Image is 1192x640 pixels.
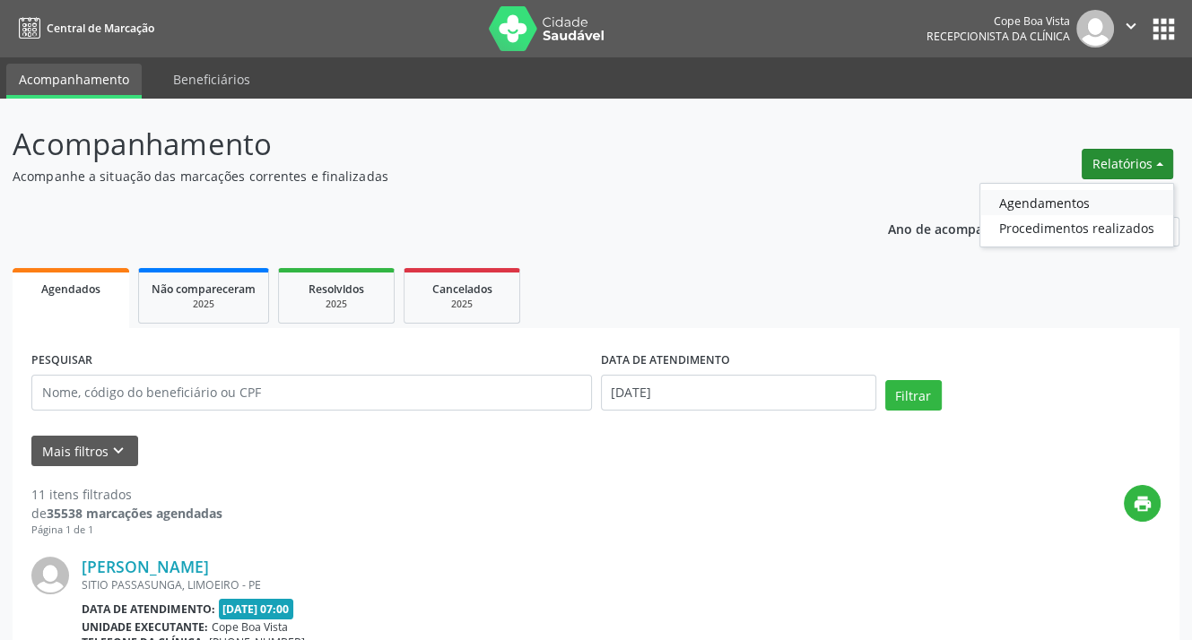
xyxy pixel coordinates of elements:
[13,13,154,43] a: Central de Marcação
[109,441,128,461] i: keyboard_arrow_down
[1114,10,1148,48] button: 
[601,347,730,375] label: DATA DE ATENDIMENTO
[161,64,263,95] a: Beneficiários
[1121,16,1141,36] i: 
[601,375,876,411] input: Selecione um intervalo
[927,29,1070,44] span: Recepcionista da clínica
[31,523,222,538] div: Página 1 de 1
[31,557,69,594] img: img
[309,281,364,297] span: Resolvidos
[1076,10,1114,48] img: img
[13,122,830,167] p: Acompanhamento
[82,601,215,617] b: Data de atendimento:
[1124,485,1161,522] button: print
[888,217,1047,239] p: Ano de acompanhamento
[980,215,1173,240] a: Procedimentos realizados
[1082,149,1173,179] button: Relatórios
[980,190,1173,215] a: Agendamentos
[31,485,222,504] div: 11 itens filtrados
[6,64,142,99] a: Acompanhamento
[47,505,222,522] strong: 35538 marcações agendadas
[432,281,492,297] span: Cancelados
[417,298,507,311] div: 2025
[219,599,294,619] span: [DATE] 07:00
[31,436,138,467] button: Mais filtroskeyboard_arrow_down
[152,298,256,311] div: 2025
[1148,13,1179,45] button: apps
[47,21,154,36] span: Central de Marcação
[927,13,1070,29] div: Cope Boa Vista
[31,347,92,375] label: PESQUISAR
[31,375,592,411] input: Nome, código do beneficiário ou CPF
[13,167,830,186] p: Acompanhe a situação das marcações correntes e finalizadas
[82,619,208,635] b: Unidade executante:
[212,619,288,635] span: Cope Boa Vista
[291,298,381,311] div: 2025
[82,577,892,592] div: SITIO PASSASUNGA, LIMOEIRO - PE
[82,557,209,576] a: [PERSON_NAME]
[41,281,100,297] span: Agendados
[979,183,1174,247] ul: Relatórios
[1133,494,1153,514] i: print
[31,504,222,523] div: de
[152,281,256,297] span: Não compareceram
[885,380,942,411] button: Filtrar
